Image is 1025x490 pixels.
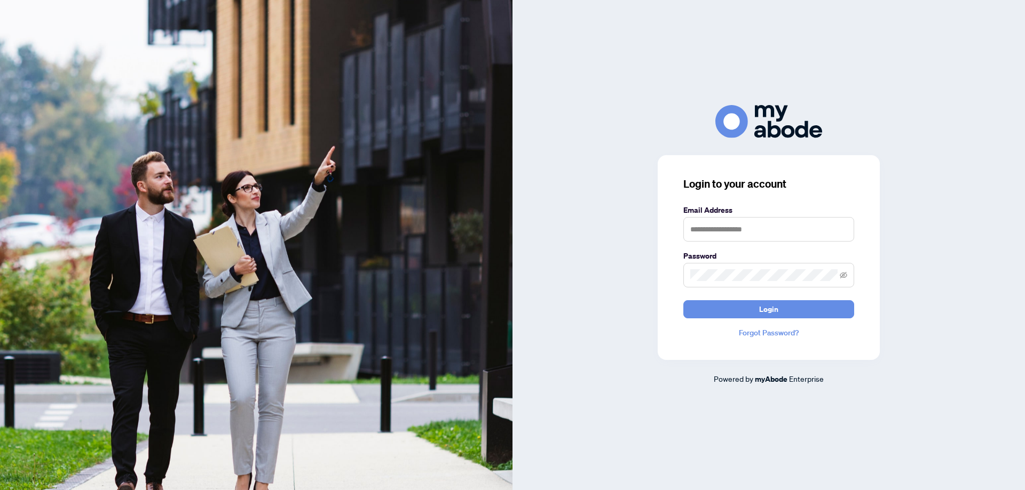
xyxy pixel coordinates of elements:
[759,301,778,318] span: Login
[683,204,854,216] label: Email Address
[714,374,753,383] span: Powered by
[683,176,854,191] h3: Login to your account
[683,300,854,318] button: Login
[789,374,824,383] span: Enterprise
[683,327,854,339] a: Forgot Password?
[715,105,822,138] img: ma-logo
[755,373,787,385] a: myAbode
[683,250,854,262] label: Password
[840,271,847,279] span: eye-invisible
